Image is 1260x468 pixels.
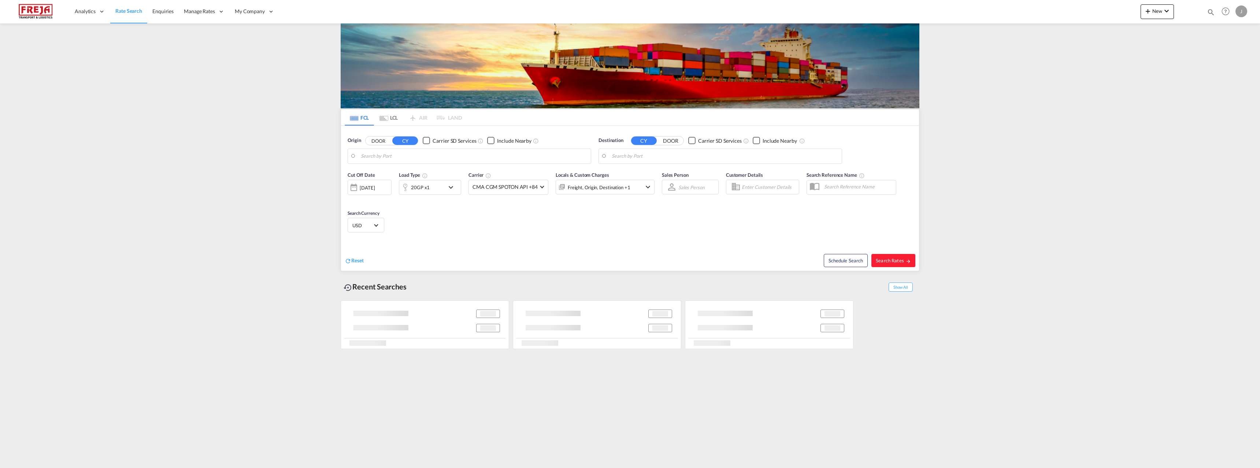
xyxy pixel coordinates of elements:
md-tab-item: FCL [345,109,374,126]
div: [DATE] [360,184,375,191]
div: icon-magnify [1207,8,1215,19]
span: Enquiries [152,8,174,14]
input: Search Reference Name [820,181,896,192]
div: icon-refreshReset [345,257,364,265]
img: 586607c025bf11f083711d99603023e7.png [11,3,60,20]
img: LCL+%26+FCL+BACKGROUND.png [341,23,919,108]
md-icon: icon-plus 400-fg [1144,7,1152,15]
md-icon: icon-backup-restore [344,283,352,292]
div: J [1235,5,1247,17]
div: Recent Searches [341,278,409,295]
input: Enter Customer Details [742,181,797,192]
div: 20GP x1 [411,182,430,192]
span: Search Rates [876,258,911,263]
span: Locals & Custom Charges [556,172,609,178]
md-select: Select Currency: $ USDUnited States Dollar [352,220,380,231]
span: Reset [351,257,364,263]
div: Freight Origin Destination Factory Stuffingicon-chevron-down [556,180,655,194]
md-icon: Unchecked: Search for CY (Container Yard) services for all selected carriers.Checked : Search for... [478,138,483,144]
div: Carrier SD Services [433,137,476,145]
md-icon: icon-arrow-right [906,259,911,264]
div: Origin DOOR CY Checkbox No InkUnchecked: Search for CY (Container Yard) services for all selected... [341,126,919,271]
span: Carrier [468,172,491,178]
div: Include Nearby [497,137,531,145]
md-icon: Unchecked: Ignores neighbouring ports when fetching rates.Checked : Includes neighbouring ports w... [533,138,539,144]
md-icon: The selected Trucker/Carrierwill be displayed in the rate results If the rates are from another f... [485,173,491,179]
button: CY [631,136,657,145]
button: icon-plus 400-fgNewicon-chevron-down [1141,4,1174,19]
input: Search by Port [361,151,587,162]
button: Note: By default Schedule search will only considerorigin ports, destination ports and cut off da... [824,254,868,267]
md-pagination-wrapper: Use the left and right arrow keys to navigate between tabs [345,109,462,126]
span: Customer Details [726,172,763,178]
div: Include Nearby [763,137,797,145]
span: Load Type [399,172,428,178]
md-checkbox: Checkbox No Ink [487,137,531,145]
md-icon: Your search will be saved by the below given name [859,173,865,179]
md-tab-item: LCL [374,109,403,126]
span: My Company [235,8,265,15]
span: Help [1219,5,1232,18]
md-icon: icon-chevron-down [1162,7,1171,15]
md-datepicker: Select [348,194,353,204]
span: Destination [598,137,623,144]
span: Analytics [75,8,96,15]
md-checkbox: Checkbox No Ink [753,137,797,145]
md-icon: Unchecked: Search for CY (Container Yard) services for all selected carriers.Checked : Search for... [743,138,749,144]
span: New [1144,8,1171,14]
span: Origin [348,137,361,144]
span: Manage Rates [184,8,215,15]
md-icon: icon-magnify [1207,8,1215,16]
div: 20GP x1icon-chevron-down [399,180,461,195]
md-icon: icon-information-outline [422,173,428,179]
button: DOOR [658,136,683,145]
span: Rate Search [115,8,142,14]
md-checkbox: Checkbox No Ink [423,137,476,145]
div: [DATE] [348,180,392,195]
span: Search Currency [348,210,379,216]
button: DOOR [366,136,391,145]
span: CMA CGM SPOTON API +84 [472,183,538,191]
span: USD [352,222,373,229]
md-checkbox: Checkbox No Ink [688,137,742,145]
div: Help [1219,5,1235,18]
md-icon: icon-chevron-down [644,183,652,191]
span: Search Reference Name [807,172,865,178]
input: Search by Port [612,151,838,162]
div: Carrier SD Services [698,137,742,145]
span: Cut Off Date [348,172,375,178]
md-select: Sales Person [678,182,705,192]
span: Sales Person [662,172,689,178]
md-icon: icon-refresh [345,258,351,264]
md-icon: icon-chevron-down [446,183,459,192]
div: Freight Origin Destination Factory Stuffing [568,182,630,192]
button: CY [392,136,418,145]
button: Search Ratesicon-arrow-right [871,254,915,267]
span: Show All [889,282,913,292]
md-icon: Unchecked: Ignores neighbouring ports when fetching rates.Checked : Includes neighbouring ports w... [799,138,805,144]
